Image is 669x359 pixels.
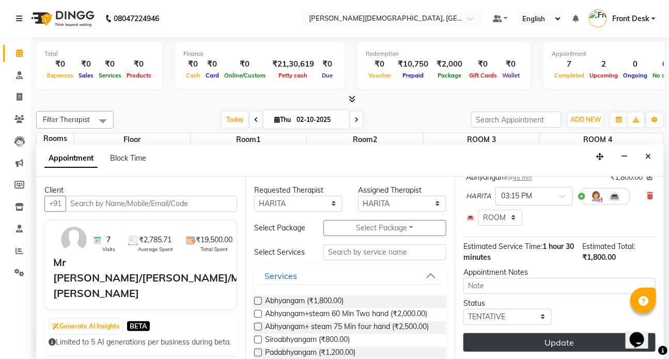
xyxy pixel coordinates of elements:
[323,220,446,236] button: Select Package
[265,270,297,282] div: Services
[552,72,587,79] span: Completed
[590,190,602,202] img: Hairdresser.png
[471,112,562,128] input: Search Appointment
[76,72,96,79] span: Sales
[641,149,656,165] button: Close
[44,58,76,70] div: ₹0
[183,58,203,70] div: ₹0
[432,58,466,70] div: ₹2,000
[258,267,442,285] button: Services
[44,149,98,168] span: Appointment
[53,255,249,301] div: Mr [PERSON_NAME]/[PERSON_NAME]/Mrs [PERSON_NAME]
[124,58,154,70] div: ₹0
[265,295,344,308] span: Abhyangam (₹1,800.00)
[366,50,522,58] div: Redemption
[196,235,232,245] span: ₹19,500.00
[620,58,650,70] div: 0
[612,13,649,24] span: Front Desk
[44,185,237,196] div: Client
[500,58,522,70] div: ₹0
[183,72,203,79] span: Cash
[513,174,532,181] span: 45 min
[127,321,150,331] span: BETA
[435,72,464,79] span: Package
[319,72,335,79] span: Due
[191,133,306,146] span: Room1
[466,191,491,201] span: HARITA
[358,185,446,196] div: Assigned Therapist
[589,9,607,27] img: Front Desk
[568,113,603,127] button: ADD NEW
[203,72,222,79] span: Card
[582,242,635,251] span: Estimated Total:
[200,245,228,253] span: Total Spent
[50,319,122,334] button: Generate AI Insights
[400,72,426,79] span: Prepaid
[110,153,146,163] span: Block Time
[107,235,111,245] span: 7
[570,116,601,123] span: ADD NEW
[222,112,248,128] span: Today
[466,213,475,222] img: Interior.png
[44,72,76,79] span: Expenses
[463,242,574,262] span: 1 hour 30 minutes
[254,185,343,196] div: Requested Therapist
[96,72,124,79] span: Services
[74,133,190,146] span: Floor
[366,72,394,79] span: Voucher
[323,244,446,260] input: Search by service name
[66,196,237,212] input: Search by Name/Mobile/Email/Code
[37,133,74,144] div: Rooms
[610,172,643,183] span: ₹1,800.00
[587,72,620,79] span: Upcoming
[114,4,159,33] b: 08047224946
[366,58,394,70] div: ₹0
[76,58,96,70] div: ₹0
[463,267,656,278] div: Appointment Notes
[318,58,336,70] div: ₹0
[265,308,427,321] span: Abhyangam+steam 60 Min Two hand (₹2,000.00)
[183,50,336,58] div: Finance
[463,298,552,309] div: Status
[59,225,89,255] img: avatar
[466,172,532,183] div: Abhyangam
[506,174,532,181] small: for
[647,174,653,180] i: Edit price
[587,58,620,70] div: 2
[222,72,268,79] span: Online/Custom
[552,58,587,70] div: 7
[26,4,97,33] img: logo
[102,245,115,253] span: Visits
[540,133,656,146] span: ROOM 4
[500,72,522,79] span: Wallet
[463,333,656,352] button: Update
[620,72,650,79] span: Ongoing
[246,223,316,233] div: Select Package
[276,72,310,79] span: Petty cash
[44,196,66,212] button: +91
[463,242,542,251] span: Estimated Service Time:
[293,112,345,128] input: 2025-10-02
[246,247,316,258] div: Select Services
[609,190,621,202] img: Interior.png
[124,72,154,79] span: Products
[582,253,616,262] span: ₹1,800.00
[139,235,172,245] span: ₹2,785.71
[43,115,90,123] span: Filter Therapist
[466,58,500,70] div: ₹0
[272,116,293,123] span: Thu
[265,321,429,334] span: Abhyangam+ steam 75 Min four hand (₹2,500.00)
[203,58,222,70] div: ₹0
[424,133,539,146] span: ROOM 3
[307,133,423,146] span: Room2
[466,72,500,79] span: Gift Cards
[222,58,268,70] div: ₹0
[626,318,659,349] iframe: chat widget
[394,58,432,70] div: ₹10,750
[138,245,173,253] span: Average Spent
[44,50,154,58] div: Total
[49,337,233,348] div: Limited to 5 AI generations per business during beta.
[265,334,350,347] span: Siroabhyangam (₹800.00)
[268,58,318,70] div: ₹21,30,619
[96,58,124,70] div: ₹0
